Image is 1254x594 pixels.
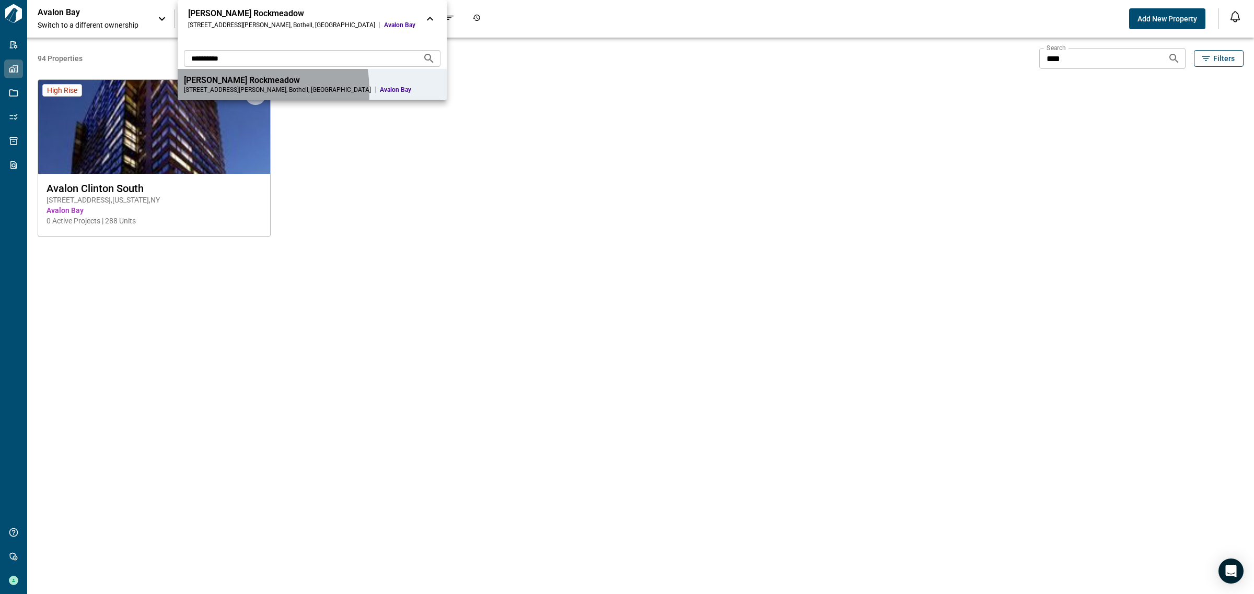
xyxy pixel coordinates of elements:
div: Open Intercom Messenger [1218,559,1244,584]
span: Avalon Bay [380,86,440,94]
span: Avalon Bay [384,21,415,29]
button: Search projects [419,48,439,69]
div: [PERSON_NAME] Rockmeadow [184,75,440,86]
div: [STREET_ADDRESS][PERSON_NAME] , Bothell , [GEOGRAPHIC_DATA] [188,21,375,29]
div: [STREET_ADDRESS][PERSON_NAME] , Bothell , [GEOGRAPHIC_DATA] [184,86,371,94]
div: [PERSON_NAME] Rockmeadow [188,8,415,19]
